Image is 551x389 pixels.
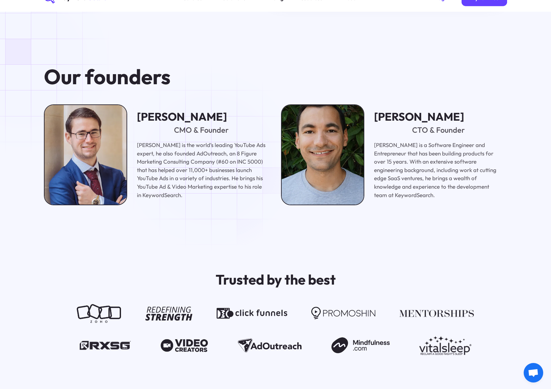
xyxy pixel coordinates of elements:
img: Ad Outreach [238,336,302,355]
p: [PERSON_NAME] is the world’s leading YouTube Ads expert, he also founded AdOutreach, an 8 Figure ... [137,141,266,199]
img: Promoshin [311,304,375,323]
img: Mindfulness.com [331,336,390,355]
p: [PERSON_NAME] is a Software Engineer and Entrepreneur that has been building products for over 15... [374,141,503,199]
img: Click Funnels [217,304,287,323]
img: Mentorships [399,304,474,323]
div: [PERSON_NAME] [137,110,266,124]
img: RXSG [80,336,131,355]
img: Redefining Strength [145,304,193,323]
h4: Trusted by the best [216,272,336,287]
div: CMO & Founder [137,125,266,135]
img: Zoho [77,304,121,323]
img: Vitalsleep [419,336,471,355]
h3: Our founders [44,66,377,88]
a: Open chat [524,363,543,382]
div: CTO & Founder [374,125,503,135]
img: Video Creators [161,336,208,355]
div: [PERSON_NAME] [374,110,503,124]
